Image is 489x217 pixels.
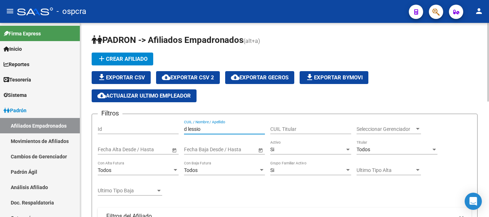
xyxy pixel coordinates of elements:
[270,167,274,173] span: Si
[92,71,151,84] button: Exportar CSV
[231,73,239,82] mat-icon: cloud_download
[300,71,368,84] button: Exportar Bymovi
[4,91,27,99] span: Sistema
[97,91,106,100] mat-icon: cloud_download
[92,53,153,65] button: Crear Afiliado
[4,45,22,53] span: Inicio
[465,193,482,210] div: Open Intercom Messenger
[4,76,31,84] span: Tesorería
[97,93,191,99] span: Actualizar ultimo Empleador
[4,107,26,114] span: Padrón
[156,71,220,84] button: Exportar CSV 2
[257,146,264,154] button: Open calendar
[225,71,294,84] button: Exportar GECROS
[162,74,214,81] span: Exportar CSV 2
[97,54,106,63] mat-icon: add
[184,167,198,173] span: Todos
[184,147,210,153] input: Fecha inicio
[97,56,147,62] span: Crear Afiliado
[231,74,289,81] span: Exportar GECROS
[243,38,260,44] span: (alt+a)
[170,146,178,154] button: Open calendar
[4,60,29,68] span: Reportes
[130,147,165,153] input: Fecha fin
[97,73,106,82] mat-icon: file_download
[98,108,122,118] h3: Filtros
[92,35,243,45] span: PADRON -> Afiliados Empadronados
[6,7,14,15] mat-icon: menu
[162,73,170,82] mat-icon: cloud_download
[357,167,415,173] span: Ultimo Tipo Alta
[357,147,370,152] span: Todos
[92,89,197,102] button: Actualizar ultimo Empleador
[305,74,363,81] span: Exportar Bymovi
[305,73,314,82] mat-icon: file_download
[97,74,145,81] span: Exportar CSV
[98,147,124,153] input: Fecha inicio
[57,4,86,19] span: - ospcra
[98,167,111,173] span: Todos
[270,147,274,152] span: Si
[475,7,483,15] mat-icon: person
[98,188,156,194] span: Ultimo Tipo Baja
[357,126,415,132] span: Seleccionar Gerenciador
[216,147,251,153] input: Fecha fin
[4,30,41,38] span: Firma Express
